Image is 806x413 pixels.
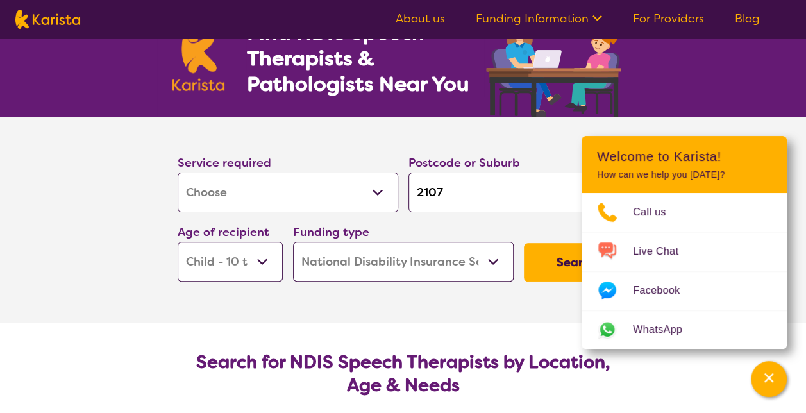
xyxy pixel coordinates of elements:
label: Funding type [293,224,369,240]
span: Live Chat [633,242,694,261]
label: Service required [178,155,271,171]
label: Age of recipient [178,224,269,240]
a: Web link opens in a new tab. [582,310,787,349]
button: Channel Menu [751,361,787,397]
a: Funding Information [476,11,602,26]
h2: Search for NDIS Speech Therapists by Location, Age & Needs [188,351,619,397]
img: Karista logo [15,10,80,29]
span: WhatsApp [633,320,698,339]
button: Search [524,243,629,282]
a: Blog [735,11,760,26]
p: How can we help you [DATE]? [597,169,771,180]
h2: Welcome to Karista! [597,149,771,164]
a: For Providers [633,11,704,26]
span: Call us [633,203,682,222]
div: Channel Menu [582,136,787,349]
h1: Find NDIS Speech Therapists & Pathologists Near You [246,20,483,97]
img: Karista logo [172,22,225,91]
a: About us [396,11,445,26]
input: Type [408,173,629,212]
span: Facebook [633,281,695,300]
img: speech-therapy [476,5,634,117]
ul: Choose channel [582,193,787,349]
label: Postcode or Suburb [408,155,520,171]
